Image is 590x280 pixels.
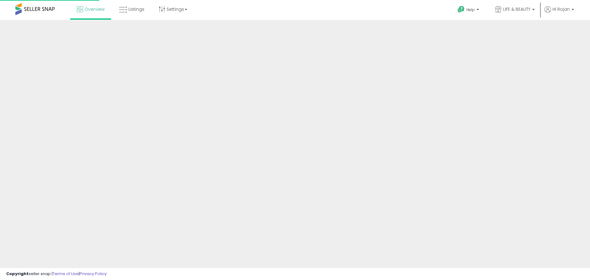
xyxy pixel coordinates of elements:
[457,6,465,13] i: Get Help
[466,7,475,12] span: Help
[553,6,570,12] span: Hi Rojan
[85,6,104,12] span: Overview
[453,1,485,20] a: Help
[503,6,530,12] span: LIFE & BEAUTY
[80,271,107,277] a: Privacy Policy
[53,271,79,277] a: Terms of Use
[128,6,144,12] span: Listings
[545,6,574,20] a: Hi Rojan
[6,271,29,277] strong: Copyright
[6,271,107,277] div: seller snap | |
